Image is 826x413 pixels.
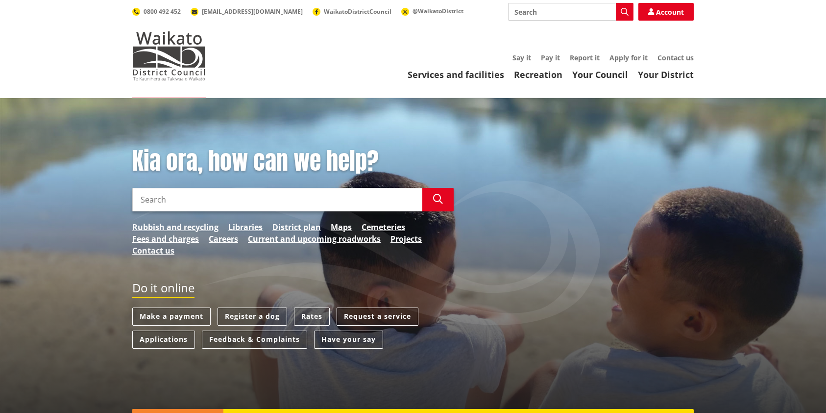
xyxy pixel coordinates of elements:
[638,69,694,80] a: Your District
[294,308,330,326] a: Rates
[132,281,194,298] h2: Do it online
[512,53,531,62] a: Say it
[272,221,321,233] a: District plan
[314,331,383,349] a: Have your say
[514,69,562,80] a: Recreation
[132,308,211,326] a: Make a payment
[144,7,181,16] span: 0800 492 452
[362,221,405,233] a: Cemeteries
[132,233,199,245] a: Fees and charges
[132,221,219,233] a: Rubbish and recycling
[132,147,454,176] h1: Kia ora, how can we help?
[132,7,181,16] a: 0800 492 452
[202,7,303,16] span: [EMAIL_ADDRESS][DOMAIN_NAME]
[508,3,633,21] input: Search input
[132,245,174,257] a: Contact us
[191,7,303,16] a: [EMAIL_ADDRESS][DOMAIN_NAME]
[570,53,600,62] a: Report it
[132,31,206,80] img: Waikato District Council - Te Kaunihera aa Takiwaa o Waikato
[408,69,504,80] a: Services and facilities
[337,308,418,326] a: Request a service
[413,7,463,15] span: @WaikatoDistrict
[657,53,694,62] a: Contact us
[572,69,628,80] a: Your Council
[228,221,263,233] a: Libraries
[331,221,352,233] a: Maps
[209,233,238,245] a: Careers
[324,7,391,16] span: WaikatoDistrictCouncil
[638,3,694,21] a: Account
[313,7,391,16] a: WaikatoDistrictCouncil
[202,331,307,349] a: Feedback & Complaints
[218,308,287,326] a: Register a dog
[541,53,560,62] a: Pay it
[132,331,195,349] a: Applications
[248,233,381,245] a: Current and upcoming roadworks
[609,53,648,62] a: Apply for it
[390,233,422,245] a: Projects
[132,188,422,211] input: Search input
[401,7,463,15] a: @WaikatoDistrict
